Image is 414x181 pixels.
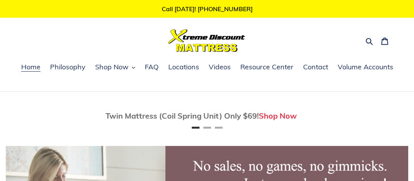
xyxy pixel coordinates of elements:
[17,62,44,73] a: Home
[338,62,393,72] span: Volume Accounts
[141,62,163,73] a: FAQ
[50,62,85,72] span: Philosophy
[259,111,297,121] a: Shop Now
[240,62,293,72] span: Resource Center
[203,127,211,129] button: Page 2
[168,29,245,52] img: Xtreme Discount Mattress
[21,62,40,72] span: Home
[303,62,328,72] span: Contact
[299,62,332,73] a: Contact
[168,62,199,72] span: Locations
[91,62,139,73] button: Shop Now
[145,62,159,72] span: FAQ
[236,62,297,73] a: Resource Center
[106,111,259,121] span: Twin Mattress (Coil Spring Unit) Only $69!
[215,127,223,129] button: Page 3
[95,62,129,72] span: Shop Now
[209,62,231,72] span: Videos
[164,62,203,73] a: Locations
[205,62,235,73] a: Videos
[192,127,199,129] button: Page 1
[46,62,89,73] a: Philosophy
[334,62,397,73] a: Volume Accounts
